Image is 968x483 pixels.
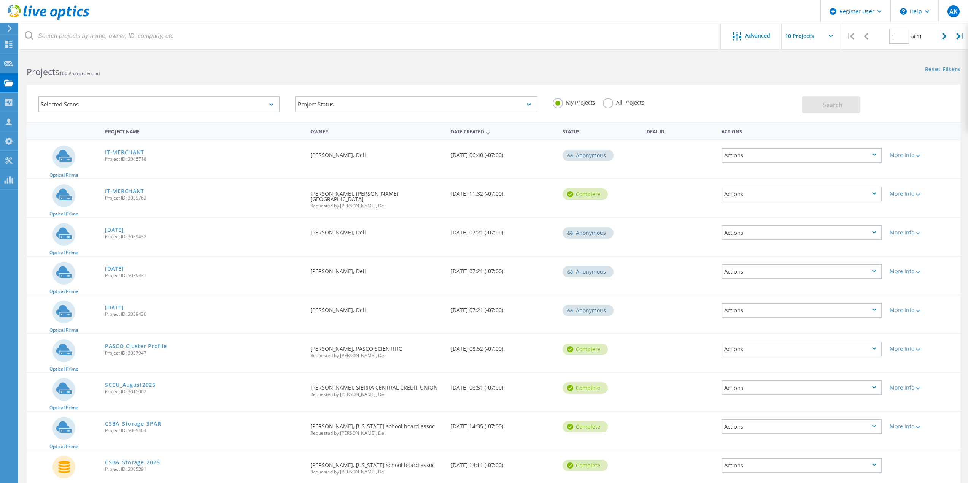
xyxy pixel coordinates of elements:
[105,428,303,433] span: Project ID: 3005404
[38,96,280,112] div: Selected Scans
[563,344,608,355] div: Complete
[105,351,303,355] span: Project ID: 3037947
[105,460,160,465] a: CSBA_Storage_2025
[310,392,443,397] span: Requested by [PERSON_NAME], Dell
[447,218,559,243] div: [DATE] 07:21 (-07:00)
[900,8,907,15] svg: \n
[722,187,882,201] div: Actions
[49,367,78,371] span: Optical Prime
[105,273,303,278] span: Project ID: 3039431
[563,150,614,161] div: Anonymous
[307,124,447,138] div: Owner
[722,419,882,434] div: Actions
[563,305,614,316] div: Anonymous
[949,8,957,14] span: AK
[563,421,608,432] div: Complete
[952,23,968,50] div: |
[49,444,78,449] span: Optical Prime
[49,405,78,410] span: Optical Prime
[447,179,559,204] div: [DATE] 11:32 (-07:00)
[49,250,78,255] span: Optical Prime
[105,188,144,194] a: IT-MERCHANT
[722,380,882,395] div: Actions
[307,140,447,165] div: [PERSON_NAME], Dell
[307,334,447,366] div: [PERSON_NAME], PASCO SCIENTIFIC
[105,305,124,310] a: [DATE]
[563,227,614,239] div: Anonymous
[105,150,144,155] a: IT-MERCHANT
[890,346,957,352] div: More Info
[49,173,78,177] span: Optical Prime
[890,230,957,235] div: More Info
[890,307,957,313] div: More Info
[105,157,303,162] span: Project ID: 3045718
[101,124,307,138] div: Project Name
[553,98,595,105] label: My Projects
[925,67,960,73] a: Reset Filters
[105,234,303,239] span: Project ID: 3039432
[295,96,537,112] div: Project Status
[447,295,559,320] div: [DATE] 07:21 (-07:00)
[49,328,78,333] span: Optical Prime
[823,101,842,109] span: Search
[722,225,882,240] div: Actions
[105,312,303,317] span: Project ID: 3039430
[307,412,447,443] div: [PERSON_NAME], [US_STATE] school board assoc
[722,148,882,163] div: Actions
[563,460,608,471] div: Complete
[447,412,559,437] div: [DATE] 14:35 (-07:00)
[19,23,721,49] input: Search projects by name, owner, ID, company, etc
[842,23,858,50] div: |
[890,191,957,196] div: More Info
[563,266,614,277] div: Anonymous
[105,344,167,349] a: PASCO Cluster Profile
[603,98,644,105] label: All Projects
[447,334,559,359] div: [DATE] 08:52 (-07:00)
[105,382,156,388] a: SCCU_August2025
[27,66,59,78] b: Projects
[643,124,717,138] div: Deal Id
[722,303,882,318] div: Actions
[105,390,303,394] span: Project ID: 3015002
[447,257,559,282] div: [DATE] 07:21 (-07:00)
[722,264,882,279] div: Actions
[563,188,608,200] div: Complete
[307,450,447,482] div: [PERSON_NAME], [US_STATE] school board assoc
[105,467,303,472] span: Project ID: 3005391
[310,431,443,435] span: Requested by [PERSON_NAME], Dell
[890,424,957,429] div: More Info
[447,124,559,138] div: Date Created
[307,179,447,216] div: [PERSON_NAME], [PERSON_NAME][GEOGRAPHIC_DATA]
[718,124,886,138] div: Actions
[49,212,78,216] span: Optical Prime
[8,16,89,21] a: Live Optics Dashboard
[307,295,447,320] div: [PERSON_NAME], Dell
[105,196,303,200] span: Project ID: 3039763
[105,421,161,426] a: CSBA_Storage_3PAR
[310,470,443,474] span: Requested by [PERSON_NAME], Dell
[745,33,770,38] span: Advanced
[890,269,957,274] div: More Info
[911,33,922,40] span: of 11
[310,204,443,208] span: Requested by [PERSON_NAME], Dell
[59,70,100,77] span: 106 Projects Found
[310,353,443,358] span: Requested by [PERSON_NAME], Dell
[722,458,882,473] div: Actions
[105,266,124,271] a: [DATE]
[563,382,608,394] div: Complete
[802,96,860,113] button: Search
[447,373,559,398] div: [DATE] 08:51 (-07:00)
[49,289,78,294] span: Optical Prime
[307,373,447,404] div: [PERSON_NAME], SIERRA CENTRAL CREDIT UNION
[722,342,882,356] div: Actions
[447,140,559,165] div: [DATE] 06:40 (-07:00)
[890,152,957,158] div: More Info
[890,385,957,390] div: More Info
[307,218,447,243] div: [PERSON_NAME], Dell
[105,227,124,233] a: [DATE]
[447,450,559,475] div: [DATE] 14:11 (-07:00)
[307,257,447,282] div: [PERSON_NAME], Dell
[559,124,643,138] div: Status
